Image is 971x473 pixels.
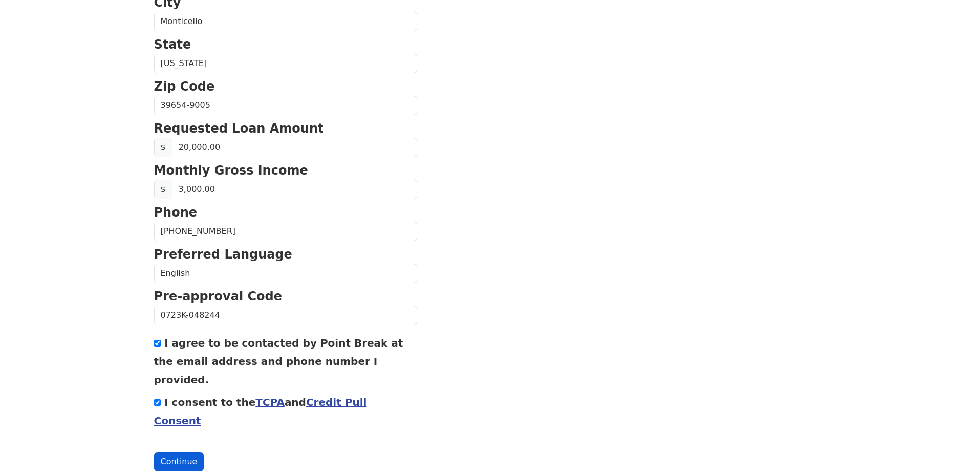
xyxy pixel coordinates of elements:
[255,396,285,408] a: TCPA
[154,205,198,220] strong: Phone
[154,79,215,94] strong: Zip Code
[154,289,283,304] strong: Pre-approval Code
[154,121,324,136] strong: Requested Loan Amount
[154,247,292,262] strong: Preferred Language
[154,396,367,427] label: I consent to the and
[154,138,172,157] span: $
[172,138,417,157] input: Requested Loan Amount
[154,180,172,199] span: $
[154,222,417,241] input: Phone
[154,161,417,180] p: Monthly Gross Income
[154,96,417,115] input: Zip Code
[154,37,191,52] strong: State
[154,337,403,386] label: I agree to be contacted by Point Break at the email address and phone number I provided.
[154,306,417,325] input: Pre-approval Code
[154,12,417,31] input: City
[172,180,417,199] input: Monthly Gross Income
[154,452,204,471] button: Continue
